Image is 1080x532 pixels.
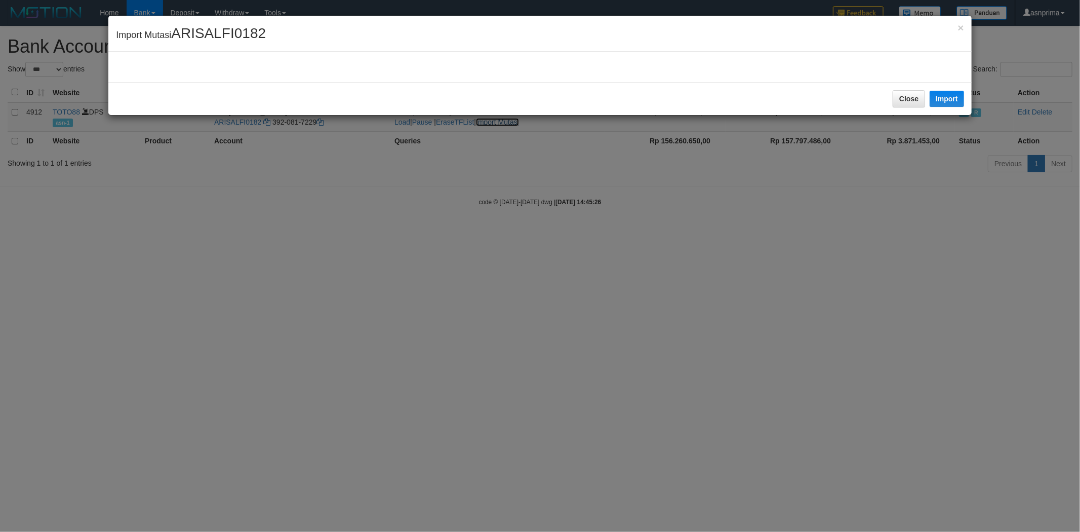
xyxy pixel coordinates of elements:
button: Close [957,22,964,33]
button: Close [893,90,925,107]
span: ARISALFI0182 [171,25,266,41]
button: Import [930,91,964,107]
span: × [957,22,964,33]
span: Import Mutasi [116,30,266,40]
